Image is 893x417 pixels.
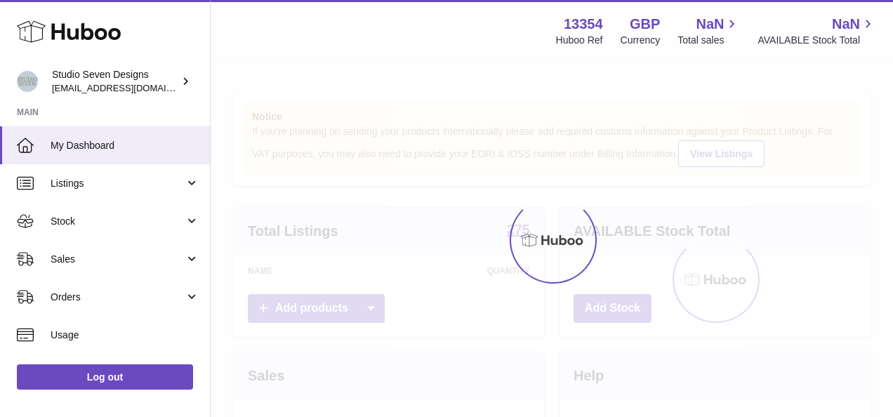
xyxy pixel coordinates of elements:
span: Orders [51,291,185,304]
span: [EMAIL_ADDRESS][DOMAIN_NAME] [52,82,206,93]
span: Total sales [677,34,740,47]
span: NaN [832,15,860,34]
div: Studio Seven Designs [52,68,178,95]
img: internalAdmin-13354@internal.huboo.com [17,71,38,92]
span: Sales [51,253,185,266]
div: Huboo Ref [556,34,603,47]
span: Usage [51,329,199,342]
span: My Dashboard [51,139,199,152]
strong: 13354 [564,15,603,34]
a: NaN AVAILABLE Stock Total [758,15,876,47]
span: AVAILABLE Stock Total [758,34,876,47]
span: NaN [696,15,724,34]
a: NaN Total sales [677,15,740,47]
strong: GBP [630,15,660,34]
span: Listings [51,177,185,190]
a: Log out [17,364,193,390]
span: Stock [51,215,185,228]
div: Currency [621,34,661,47]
